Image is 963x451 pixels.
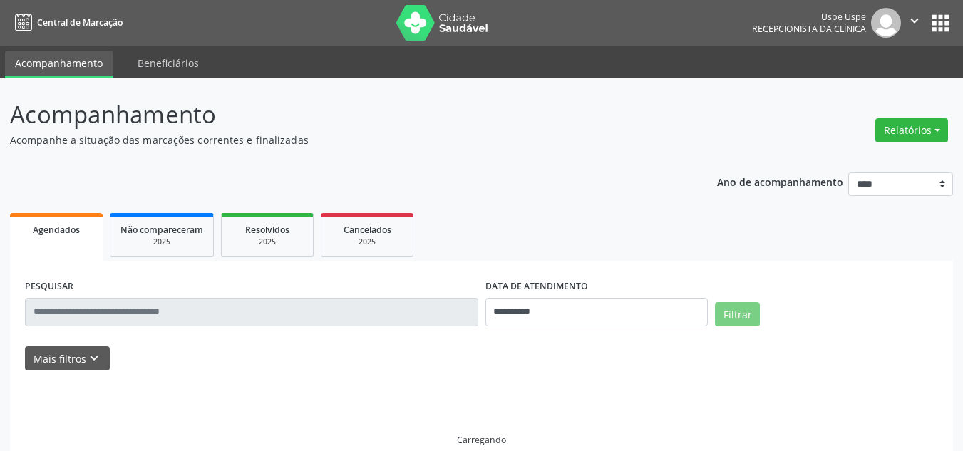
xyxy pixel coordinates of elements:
[717,172,843,190] p: Ano de acompanhamento
[485,276,588,298] label: DATA DE ATENDIMENTO
[10,97,670,133] p: Acompanhamento
[86,351,102,366] i: keyboard_arrow_down
[901,8,928,38] button: 
[752,23,866,35] span: Recepcionista da clínica
[25,346,110,371] button: Mais filtroskeyboard_arrow_down
[10,11,123,34] a: Central de Marcação
[871,8,901,38] img: img
[752,11,866,23] div: Uspe Uspe
[33,224,80,236] span: Agendados
[120,224,203,236] span: Não compareceram
[907,13,922,28] i: 
[875,118,948,142] button: Relatórios
[25,276,73,298] label: PESQUISAR
[331,237,403,247] div: 2025
[245,224,289,236] span: Resolvidos
[10,133,670,147] p: Acompanhe a situação das marcações correntes e finalizadas
[128,51,209,76] a: Beneficiários
[715,302,760,326] button: Filtrar
[120,237,203,247] div: 2025
[928,11,953,36] button: apps
[37,16,123,28] span: Central de Marcação
[232,237,303,247] div: 2025
[457,434,506,446] div: Carregando
[5,51,113,78] a: Acompanhamento
[344,224,391,236] span: Cancelados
